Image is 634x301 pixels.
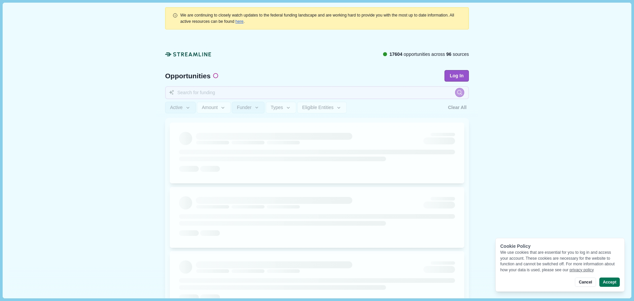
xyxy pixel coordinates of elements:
[165,102,196,113] button: Active
[165,72,211,79] span: Opportunities
[389,51,469,58] span: opportunities across sources
[389,52,402,57] span: 17604
[570,268,594,272] a: privacy policy
[237,105,251,110] span: Funder
[197,102,231,113] button: Amount
[500,250,620,273] div: We use cookies that are essential for you to log in and access your account. These cookies are ne...
[232,102,264,113] button: Funder
[446,52,452,57] span: 96
[599,278,620,287] button: Accept
[180,12,462,24] div: .
[446,102,469,113] button: Clear All
[500,244,531,249] span: Cookie Policy
[271,105,283,110] span: Types
[165,86,469,99] input: Search for funding
[297,102,346,113] button: Eligible Entities
[575,278,596,287] button: Cancel
[444,70,469,82] button: Log In
[266,102,296,113] button: Types
[235,19,244,24] a: here
[180,13,454,23] span: We are continuing to closely watch updates to the federal funding landscape and are working hard ...
[302,105,334,110] span: Eligible Entities
[170,105,183,110] span: Active
[202,105,218,110] span: Amount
